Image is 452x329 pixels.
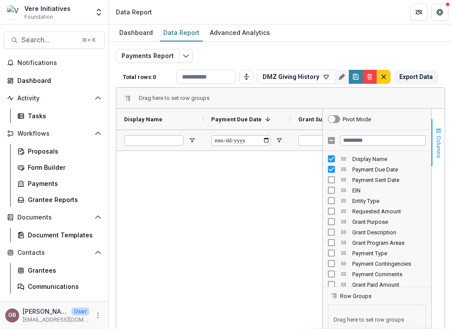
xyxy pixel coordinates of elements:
button: Open Workflows [3,127,105,141]
span: Payment Due Date [211,116,262,123]
div: Proposals [28,147,98,156]
a: Grantees [14,263,105,278]
span: Grant Submission [298,116,347,123]
span: Grant Description [352,229,426,236]
button: Toggle auto height [239,70,253,84]
nav: breadcrumb [112,6,155,18]
button: Open entity switcher [93,3,105,21]
button: Open Filter Menu [276,137,283,144]
span: Payment Comments [352,271,426,278]
a: Proposals [14,144,105,158]
a: Data Report [160,24,203,41]
div: Grant Program Areas Column [323,237,431,248]
div: Payment Sent Date Column [323,175,431,185]
button: Open Data & Reporting [3,297,105,311]
p: Total rows: 0 [123,74,173,80]
button: Payments Report [116,49,179,63]
span: Payment Contingencies [352,260,426,267]
a: Dashboard [116,24,156,41]
button: Rename [335,70,349,84]
button: Delete [363,70,377,84]
a: Document Templates [14,228,105,242]
div: Form Builder [28,163,98,172]
p: [PERSON_NAME] [23,307,68,316]
span: Workflows [17,130,91,137]
a: Tasks [14,109,105,123]
span: Drag here to set row groups [139,95,209,101]
div: Communications [28,282,98,291]
span: Requested Amount [352,208,426,215]
div: EIN Column [323,185,431,195]
div: Dashboard [17,76,98,85]
button: Edit selected report [179,49,193,63]
button: Notifications [3,56,105,70]
button: Partners [410,3,428,21]
span: Documents [17,214,91,221]
span: Columns [435,136,442,158]
p: [EMAIL_ADDRESS][DOMAIN_NAME] [23,316,89,324]
a: Payments [14,176,105,191]
div: Payment Due Date Column [323,164,431,175]
button: Get Help [431,3,449,21]
button: DMZ Giving History [257,70,335,84]
div: Grantee Reports [28,195,98,204]
div: Payments [28,179,98,188]
span: Payment Due Date [352,166,426,173]
span: EIN [352,187,426,194]
div: Tasks [28,111,98,120]
span: Search... [21,36,77,44]
div: Requested Amount Column [323,206,431,216]
div: Grantees [28,266,98,275]
button: Search... [3,31,105,49]
button: Open Documents [3,210,105,224]
div: Vere Initiatives [24,4,71,13]
span: Grant Paid Amount [352,281,426,288]
button: Open Contacts [3,246,105,260]
button: Export Data [394,70,438,84]
input: Payment Due Date Filter Input [211,135,270,146]
div: Payment Comments Column [323,269,431,279]
div: Row Groups [139,95,209,101]
button: Save [349,70,363,84]
div: ⌘ + K [80,35,98,45]
span: Row Groups [340,293,371,299]
div: Display Name Column [323,154,431,164]
div: Grant Purpose Column [323,216,431,227]
span: Activity [17,95,91,102]
input: Display Name Filter Input [124,135,183,146]
p: User [71,308,89,315]
input: Grant Submission Filter Input [298,135,358,146]
div: Pivot Mode [343,116,371,123]
div: Grant Paid Amount Column [323,279,431,290]
div: Grace Brown [8,312,16,318]
button: Open Filter Menu [189,137,196,144]
div: Data Report [116,7,152,17]
img: Vere Initiatives [7,5,21,19]
div: Dashboard [116,26,156,39]
a: Grantee Reports [14,192,105,207]
div: Grant Description Column [323,227,431,237]
button: Open Activity [3,91,105,105]
button: default [377,70,391,84]
div: Payment Type Column [323,248,431,258]
button: More [93,310,103,321]
a: Communications [14,279,105,294]
span: Notifications [17,59,101,67]
span: Foundation [24,13,53,21]
span: Data & Reporting [17,301,91,308]
a: Advanced Analytics [206,24,273,41]
div: Document Templates [28,230,98,240]
span: Entity Type [352,198,426,204]
div: Entity Type Column [323,195,431,206]
div: Data Report [160,26,203,39]
span: Display Name [124,116,162,123]
span: Payment Type [352,250,426,257]
span: Payment Sent Date [352,177,426,183]
div: Advanced Analytics [206,26,273,39]
span: Contacts [17,249,91,257]
a: Form Builder [14,160,105,175]
input: Filter Columns Input [340,135,426,146]
span: Grant Purpose [352,219,426,225]
span: Display Name [352,156,426,162]
a: Dashboard [3,73,105,88]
